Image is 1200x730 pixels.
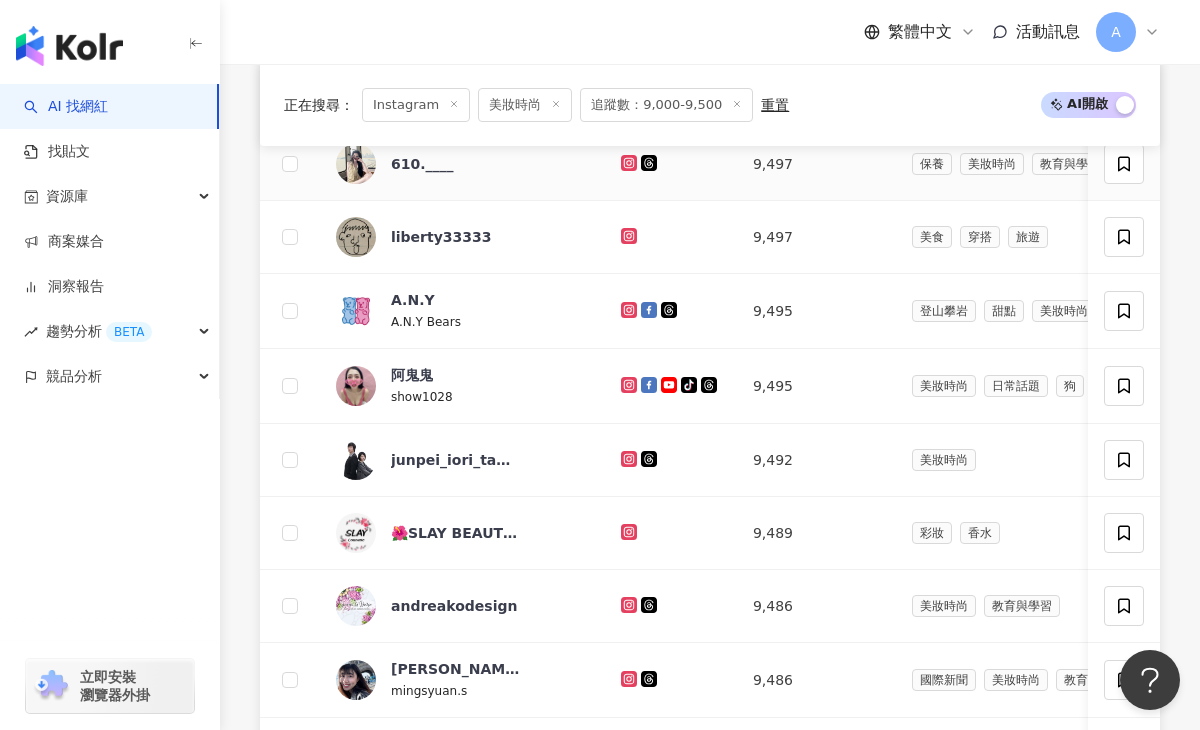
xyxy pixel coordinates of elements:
a: KOL Avatar🌺SLAY BEAUTY｜歐美代購🌺 [336,513,589,553]
a: KOL Avatar阿鬼鬼show1028 [336,365,589,407]
span: 日常話題 [984,375,1048,397]
td: 9,486 [737,643,896,718]
a: 找貼文 [24,142,90,162]
span: 美妝時尚 [960,153,1024,175]
td: 9,497 [737,201,896,274]
a: KOL Avatar[PERSON_NAME]mingsyuan.s [336,659,589,701]
span: 追蹤數：9,000-9,500 [580,88,753,122]
a: 商案媒合 [24,232,104,252]
span: 國際新聞 [912,669,976,691]
span: 彩妝 [912,522,952,544]
a: chrome extension立即安裝 瀏覽器外掛 [26,659,194,713]
span: 美妝時尚 [478,88,572,122]
img: logo [16,26,123,66]
span: 美妝時尚 [912,449,976,471]
span: 競品分析 [46,354,102,399]
span: 立即安裝 瀏覽器外掛 [80,668,150,704]
div: 重置 [761,97,789,113]
a: KOL AvatarA.N.YA.N.Y Bears [336,290,589,332]
span: 趨勢分析 [46,309,152,354]
span: 資源庫 [46,174,88,219]
span: 美妝時尚 [984,669,1048,691]
td: 9,497 [737,128,896,201]
span: 活動訊息 [1016,22,1080,41]
span: 狗 [1056,375,1084,397]
span: Instagram [362,88,470,122]
span: 旅遊 [1008,226,1048,248]
span: mingsyuan.s [391,684,467,698]
span: 甜點 [984,300,1024,322]
img: KOL Avatar [336,660,376,700]
span: 穿搭 [960,226,1000,248]
span: 登山攀岩 [912,300,976,322]
span: 香水 [960,522,1000,544]
img: chrome extension [32,670,71,702]
div: A.N.Y [391,290,435,310]
span: 教育與學習 [984,595,1060,617]
div: 🌺SLAY BEAUTY｜歐美代購🌺 [391,523,521,543]
div: [PERSON_NAME] [391,659,521,679]
span: 保養 [912,153,952,175]
img: KOL Avatar [336,586,376,626]
a: KOL Avatarandreakodesign [336,586,589,626]
td: 9,489 [737,497,896,570]
img: KOL Avatar [336,144,376,184]
img: KOL Avatar [336,366,376,406]
div: liberty33333 [391,227,492,247]
span: 美妝時尚 [912,375,976,397]
a: searchAI 找網紅 [24,97,108,117]
img: KOL Avatar [336,291,376,331]
a: 洞察報告 [24,277,104,297]
img: KOL Avatar [336,513,376,553]
span: 教育與學習 [1056,669,1132,691]
td: 9,495 [737,274,896,349]
span: 美食 [912,226,952,248]
span: A [1111,21,1121,43]
span: 美妝時尚 [1032,300,1096,322]
span: 繁體中文 [888,21,952,43]
div: andreakodesign [391,596,517,616]
div: 610.____ [391,154,454,174]
img: KOL Avatar [336,217,376,257]
span: rise [24,325,38,339]
div: 阿鬼鬼 [391,365,433,385]
td: 9,492 [737,424,896,497]
span: 正在搜尋 ： [284,97,354,113]
a: KOL Avatarliberty33333 [336,217,589,257]
a: KOL Avatarjunpei_iori_tamaki [336,440,589,480]
div: BETA [106,322,152,342]
img: KOL Avatar [336,440,376,480]
iframe: Help Scout Beacon - Open [1120,650,1180,710]
td: 9,486 [737,570,896,643]
div: junpei_iori_tamaki [391,450,521,470]
span: 美妝時尚 [912,595,976,617]
span: A.N.Y Bears [391,315,461,329]
span: show1028 [391,390,453,404]
a: KOL Avatar610.____ [336,144,589,184]
td: 9,495 [737,349,896,424]
span: 教育與學習 [1032,153,1108,175]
